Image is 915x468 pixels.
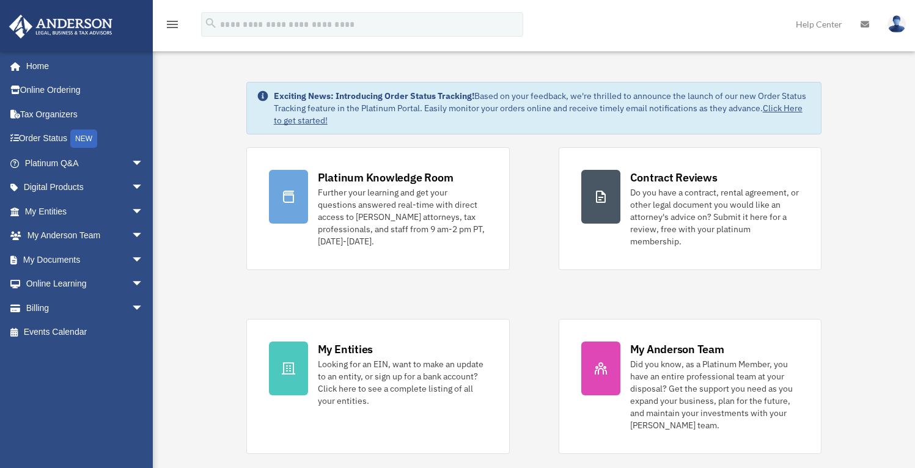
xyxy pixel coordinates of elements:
span: arrow_drop_down [131,151,156,176]
a: Home [9,54,156,78]
span: arrow_drop_down [131,175,156,200]
i: menu [165,17,180,32]
strong: Exciting News: Introducing Order Status Tracking! [274,90,474,101]
a: Online Ordering [9,78,162,103]
span: arrow_drop_down [131,272,156,297]
a: Click Here to get started! [274,103,803,126]
a: Contract Reviews Do you have a contract, rental agreement, or other legal document you would like... [559,147,822,270]
a: My Anderson Teamarrow_drop_down [9,224,162,248]
div: Based on your feedback, we're thrilled to announce the launch of our new Order Status Tracking fe... [274,90,812,126]
div: Do you have a contract, rental agreement, or other legal document you would like an attorney's ad... [630,186,799,247]
div: My Entities [318,342,373,357]
a: Digital Productsarrow_drop_down [9,175,162,200]
div: Further your learning and get your questions answered real-time with direct access to [PERSON_NAM... [318,186,487,247]
a: My Documentsarrow_drop_down [9,247,162,272]
img: User Pic [887,15,906,33]
a: My Entities Looking for an EIN, want to make an update to an entity, or sign up for a bank accoun... [246,319,510,454]
a: Platinum Knowledge Room Further your learning and get your questions answered real-time with dire... [246,147,510,270]
div: Platinum Knowledge Room [318,170,454,185]
div: My Anderson Team [630,342,724,357]
a: menu [165,21,180,32]
img: Anderson Advisors Platinum Portal [6,15,116,38]
a: My Entitiesarrow_drop_down [9,199,162,224]
div: NEW [70,130,97,148]
span: arrow_drop_down [131,247,156,272]
a: Events Calendar [9,320,162,345]
div: Contract Reviews [630,170,718,185]
div: Did you know, as a Platinum Member, you have an entire professional team at your disposal? Get th... [630,358,799,431]
i: search [204,16,218,30]
span: arrow_drop_down [131,224,156,249]
a: Tax Organizers [9,102,162,126]
span: arrow_drop_down [131,296,156,321]
a: Billingarrow_drop_down [9,296,162,320]
a: Online Learningarrow_drop_down [9,272,162,296]
span: arrow_drop_down [131,199,156,224]
a: My Anderson Team Did you know, as a Platinum Member, you have an entire professional team at your... [559,319,822,454]
a: Order StatusNEW [9,126,162,152]
a: Platinum Q&Aarrow_drop_down [9,151,162,175]
div: Looking for an EIN, want to make an update to an entity, or sign up for a bank account? Click her... [318,358,487,407]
